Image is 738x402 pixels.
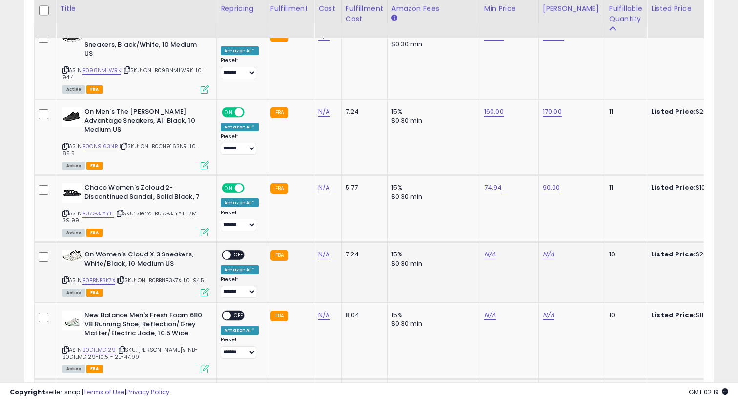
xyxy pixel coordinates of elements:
[62,346,198,360] span: | SKU: [PERSON_NAME]'s NB-B0D1LMD129-10.5 - 2E-47.99
[609,3,643,24] div: Fulfillable Quantity
[221,265,259,274] div: Amazon AI *
[84,183,203,204] b: Chaco Women's Zcloud 2-Discontinued Sandal, Solid Black, 7
[62,162,85,170] span: All listings currently available for purchase on Amazon
[391,107,472,116] div: 15%
[86,289,103,297] span: FBA
[651,107,732,116] div: $200.00
[221,276,259,298] div: Preset:
[10,388,169,397] div: seller snap | |
[484,107,504,117] a: 160.00
[346,107,380,116] div: 7.24
[270,107,288,118] small: FBA
[62,210,200,224] span: | SKU: Sierra-B07G3JYYT1-7M-39.99
[543,183,560,192] a: 90.00
[651,183,696,192] b: Listed Price:
[270,311,288,321] small: FBA
[82,66,121,75] a: B098NMLWRK
[62,66,205,81] span: | SKU: ON-B098NMLWRK-10-94.4
[221,3,262,14] div: Repricing
[62,183,82,203] img: 41D3z-7HdjL._SL40_.jpg
[270,250,288,261] small: FBA
[84,250,203,271] b: On Women's Cloud X 3 Sneakers, White/Black, 10 Medium US
[609,107,639,116] div: 11
[391,116,472,125] div: $0.30 min
[346,311,380,319] div: 8.04
[83,387,125,397] a: Terms of Use
[62,365,85,373] span: All listings currently available for purchase on Amazon
[484,310,496,320] a: N/A
[543,310,554,320] a: N/A
[221,57,259,79] div: Preset:
[651,250,732,259] div: $200.00
[391,183,472,192] div: 15%
[391,311,472,319] div: 15%
[221,326,259,335] div: Amazon AI *
[84,31,203,61] b: On-Women's Women's Cloud 5 Sneakers, Black/White, 10 Medium US
[221,198,259,207] div: Amazon AI *
[318,250,330,259] a: N/A
[62,183,209,235] div: ASIN:
[391,40,472,49] div: $0.30 min
[62,107,82,127] img: 315hfnbMrwL._SL40_.jpg
[62,250,209,296] div: ASIN:
[117,276,205,284] span: | SKU: ON-B0BBNB3K7X-10-94.5
[221,210,259,232] div: Preset:
[62,289,85,297] span: All listings currently available for purchase on Amazon
[62,85,85,94] span: All listings currently available for purchase on Amazon
[651,310,696,319] b: Listed Price:
[346,183,380,192] div: 5.77
[318,310,330,320] a: N/A
[62,31,209,93] div: ASIN:
[84,107,203,137] b: On Men's The [PERSON_NAME] Advantage Sneakers, All Black, 10 Medium US
[484,250,496,259] a: N/A
[62,250,82,261] img: 41S2hR17TAL._SL40_.jpg
[126,387,169,397] a: Privacy Policy
[651,107,696,116] b: Listed Price:
[62,311,82,330] img: 31+mpiy53-L._SL40_.jpg
[62,311,209,372] div: ASIN:
[86,162,103,170] span: FBA
[651,311,732,319] div: $110.00
[221,46,259,55] div: Amazon AI *
[223,184,235,192] span: ON
[346,250,380,259] div: 7.24
[318,107,330,117] a: N/A
[391,14,397,22] small: Amazon Fees.
[243,184,259,192] span: OFF
[10,387,45,397] strong: Copyright
[221,123,259,131] div: Amazon AI *
[84,311,203,340] b: New Balance Men's Fresh Foam 680 V8 Running Shoe, Reflection/Grey Matter/Electric Jade, 10.5 Wide
[270,3,310,14] div: Fulfillment
[221,337,259,359] div: Preset:
[86,229,103,237] span: FBA
[543,3,601,14] div: [PERSON_NAME]
[60,3,212,14] div: Title
[318,3,337,14] div: Cost
[86,365,103,373] span: FBA
[62,142,199,157] span: | SKU: ON-B0CN9163NR-10-85.5
[609,183,639,192] div: 11
[651,3,736,14] div: Listed Price
[609,250,639,259] div: 10
[651,183,732,192] div: $100.00
[62,107,209,169] div: ASIN:
[651,250,696,259] b: Listed Price:
[689,387,728,397] span: 2025-08-11 02:19 GMT
[609,311,639,319] div: 10
[82,210,114,218] a: B07G3JYYT1
[82,276,115,285] a: B0BBNB3K7X
[86,85,103,94] span: FBA
[391,250,472,259] div: 15%
[484,183,502,192] a: 74.94
[231,251,246,259] span: OFF
[484,3,534,14] div: Min Price
[346,3,383,24] div: Fulfillment Cost
[270,183,288,194] small: FBA
[391,259,472,268] div: $0.30 min
[543,107,562,117] a: 170.00
[231,312,246,320] span: OFF
[391,3,476,14] div: Amazon Fees
[543,250,554,259] a: N/A
[391,319,472,328] div: $0.30 min
[391,192,472,201] div: $0.30 min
